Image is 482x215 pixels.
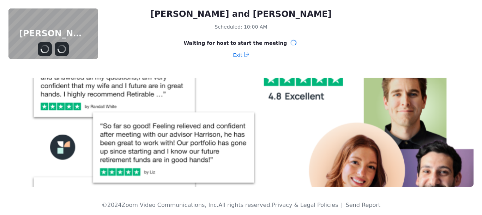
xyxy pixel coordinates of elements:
[106,8,376,20] div: [PERSON_NAME] and [PERSON_NAME]
[272,202,338,208] a: Privacy & Legal Policies
[122,202,218,208] span: Zoom Video Communications, Inc.
[106,23,376,31] div: Scheduled: 10:00 AM
[233,49,249,61] button: Exit
[184,40,287,47] span: Waiting for host to start the meeting
[38,42,52,56] button: Mute
[55,42,69,56] button: Stop Video
[233,49,242,61] span: Exit
[107,202,122,208] span: 2024
[341,202,343,208] span: |
[102,202,107,208] span: ©
[8,78,474,187] img: waiting room background
[346,201,380,209] button: Send Report
[218,202,272,208] span: All rights reserved.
